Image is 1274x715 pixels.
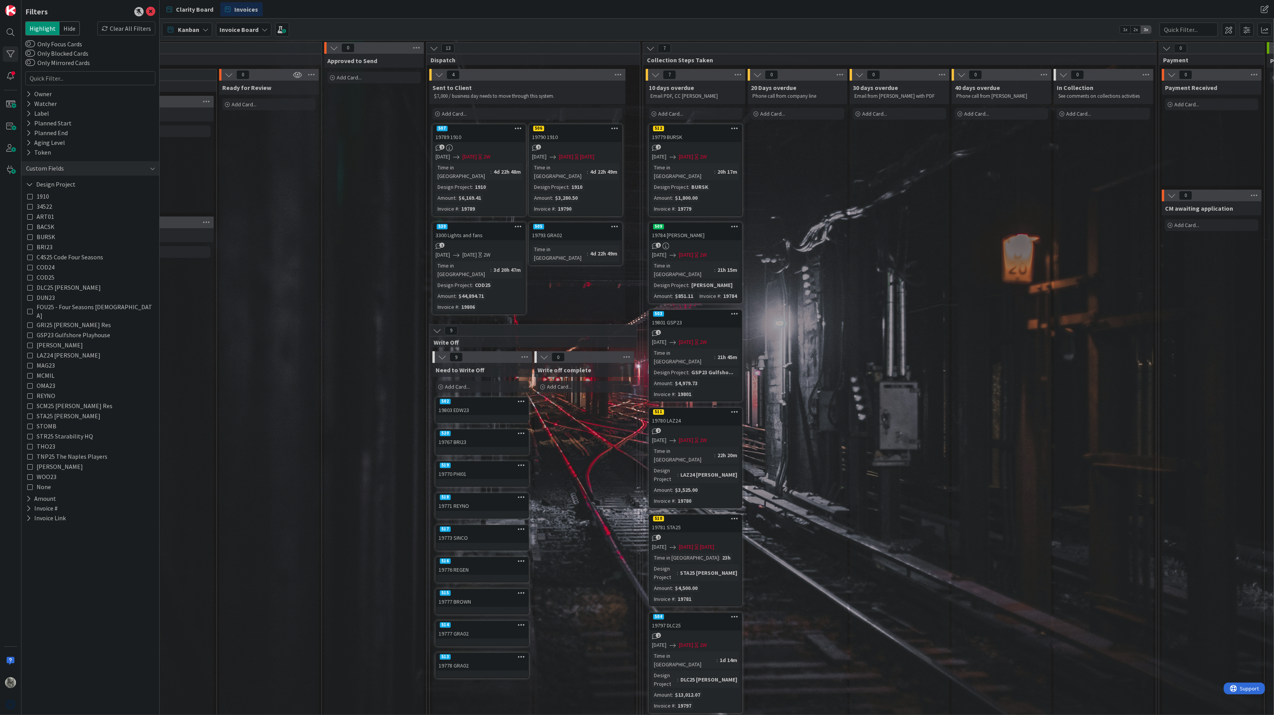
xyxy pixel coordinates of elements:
span: : [714,451,715,460]
div: Amount [652,194,672,202]
b: Invoice Board [220,26,258,33]
div: Design Project [652,281,688,289]
span: : [458,204,459,213]
span: [PERSON_NAME] [37,461,83,472]
span: [DATE] [462,251,477,259]
div: 19767 BRI23 [436,437,528,447]
span: : [672,379,673,387]
a: Clarity Board [162,2,218,16]
span: : [552,194,553,202]
span: : [490,167,492,176]
div: Amount [652,584,672,592]
div: $4,500.00 [673,584,699,592]
div: LAZ24 [PERSON_NAME] [678,470,739,479]
span: [DATE] [652,543,666,551]
div: 51219779 BURSK [650,125,742,142]
div: 520 [440,431,451,436]
a: 50619790 1910[DATE][DATE][DATE]Time in [GEOGRAPHIC_DATA]:4d 22h 49mDesign Project:1910Amount:$3,2... [529,124,622,216]
span: GRI25 [PERSON_NAME] Res [37,320,111,330]
a: 51819771 REYNO [436,493,529,519]
div: 51619776 REGEN [436,558,528,575]
a: 50719789 1910[DATE][DATE]2WTime in [GEOGRAPHIC_DATA]:4d 22h 48mDesign Project:1910Amount:$6,169.4... [432,124,526,216]
img: Visit kanbanzone.com [5,5,16,16]
div: 510 [650,515,742,522]
div: 1910 [473,183,488,191]
span: [PERSON_NAME] [37,340,83,350]
div: 509 [650,223,742,230]
div: 516 [440,558,451,564]
a: 51019781 STA25[DATE][DATE][DATE]Time in [GEOGRAPHIC_DATA]:23hDesign Project:STA25 [PERSON_NAME]Am... [649,514,742,606]
span: [DATE] [652,153,666,161]
div: 19780 [676,497,693,505]
div: 51819771 REYNO [436,494,528,511]
div: $6,169.41 [457,194,483,202]
button: GSP23 Gulfshore Playhouse [27,330,110,340]
div: 517 [440,527,451,532]
span: Invoices [234,5,258,14]
span: : [677,569,678,577]
div: 23h [720,553,733,562]
span: [DATE] [436,251,450,259]
span: COD25 [37,272,54,282]
div: 19789 [459,204,477,213]
button: DUN23 [27,292,55,303]
div: [DATE] [700,543,714,551]
div: 506 [530,125,622,132]
span: Clarity Board [176,5,213,14]
div: 19773 SINCO [436,533,528,543]
div: 510 [653,516,664,521]
a: 50519793 GRA02Time in [GEOGRAPHIC_DATA]:4d 22h 49m [529,222,622,265]
div: 50919784 [PERSON_NAME] [650,223,742,240]
span: 2 [656,144,661,150]
div: 3300 Lights and fans [433,230,525,240]
div: 5303300 Lights and fans [433,223,525,240]
span: ART01 [37,211,54,222]
div: 507 [437,126,448,131]
div: 50319801 GSP23 [650,310,742,328]
a: 50319801 GSP23[DATE][DATE]2WTime in [GEOGRAPHIC_DATA]:21h 45mDesign Project:GSP23 Gulfsho...Amoun... [649,310,742,402]
div: 503 [653,311,664,317]
span: Add Card... [442,110,467,117]
button: BACSK [27,222,54,232]
div: 19776 REGEN [436,565,528,575]
div: 52019767 BRI23 [436,430,528,447]
span: [DATE] [679,251,693,259]
span: : [555,204,556,213]
span: Add Card... [964,110,989,117]
div: 19771 REYNO [436,501,528,511]
div: $851.11 [673,292,695,300]
button: STR25 Starability HQ [27,431,93,441]
div: 517 [436,526,528,533]
div: 51019781 STA25 [650,515,742,532]
div: 19779 BURSK [650,132,742,142]
span: : [472,183,473,191]
span: : [675,497,676,505]
div: Time in [GEOGRAPHIC_DATA] [652,261,714,278]
div: $4,979.73 [673,379,699,387]
div: 507 [433,125,525,132]
div: 511 [653,409,664,415]
span: [DATE] [652,338,666,346]
div: [DATE] [580,153,594,161]
span: C4S25 Code Four Seasons [37,252,103,262]
input: Quick Filter... [1160,23,1218,37]
span: [DATE] [652,251,666,259]
button: Amount [25,494,57,504]
span: 1 [656,330,661,335]
div: [PERSON_NAME] [689,281,735,289]
div: 19790 [556,204,573,213]
div: 2W [483,251,490,259]
span: : [677,470,678,479]
span: Add Card... [1174,101,1199,108]
div: 20h 17m [715,167,739,176]
div: 512 [653,126,664,131]
a: 51919770 PHI01 [436,461,529,487]
span: DUN23 [37,292,55,303]
div: 19784 [PERSON_NAME] [650,230,742,240]
span: : [672,584,673,592]
div: Design Project [652,564,677,581]
div: 51719773 SINCO [436,526,528,543]
span: BRI23 [37,242,53,252]
div: Invoice # [532,204,555,213]
div: 50719789 1910 [433,125,525,142]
